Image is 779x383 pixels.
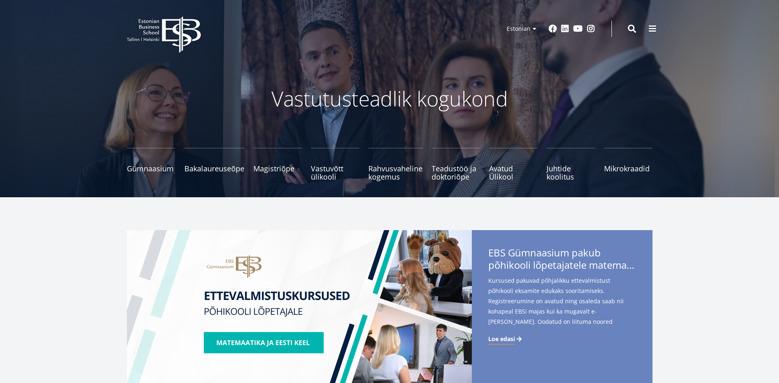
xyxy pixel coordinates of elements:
a: Bakalaureuseõpe [184,148,244,181]
a: Youtube [573,25,583,33]
a: Facebook [549,25,557,33]
a: Vastuvõtt ülikooli [311,148,359,181]
span: Kursused pakuvad põhjalikku ettevalmistust põhikooli eksamite edukaks sooritamiseks. Registreerum... [488,275,636,340]
span: Avatud Ülikool [489,164,538,181]
a: Instagram [587,25,595,33]
span: Loe edasi [488,335,515,343]
span: Bakalaureuseõpe [184,164,244,173]
span: Mikrokraadid [604,164,653,173]
p: Vastutusteadlik kogukond [172,86,607,111]
a: Juhtide koolitus [547,148,595,181]
span: põhikooli lõpetajatele matemaatika- ja eesti keele kursuseid [488,259,636,271]
a: Teadustöö ja doktoriõpe [432,148,480,181]
a: Mikrokraadid [604,148,653,181]
span: Teadustöö ja doktoriõpe [432,164,480,181]
a: Rahvusvaheline kogemus [368,148,423,181]
span: Rahvusvaheline kogemus [368,164,423,181]
span: Magistriõpe [253,164,302,173]
span: EBS Gümnaasium pakub [488,247,636,274]
a: Loe edasi [488,335,523,343]
span: Juhtide koolitus [547,164,595,181]
span: Gümnaasium [127,164,175,173]
a: Avatud Ülikool [489,148,538,181]
a: Gümnaasium [127,148,175,181]
span: Vastuvõtt ülikooli [311,164,359,181]
a: Linkedin [561,25,569,33]
a: Magistriõpe [253,148,302,181]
